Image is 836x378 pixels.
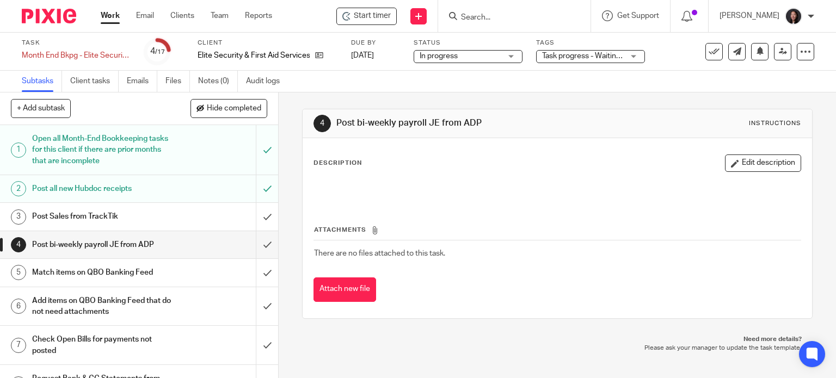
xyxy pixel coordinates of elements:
[11,209,26,225] div: 3
[32,237,174,253] h1: Post bi-weekly payroll JE from ADP
[536,39,645,47] label: Tags
[70,71,119,92] a: Client tasks
[313,335,802,344] p: Need more details?
[198,71,238,92] a: Notes (0)
[136,10,154,21] a: Email
[165,71,190,92] a: Files
[207,104,261,113] span: Hide completed
[11,299,26,314] div: 6
[22,39,131,47] label: Task
[542,52,698,60] span: Task progress - Waiting for client response + 2
[351,52,374,59] span: [DATE]
[170,10,194,21] a: Clients
[351,39,400,47] label: Due by
[420,52,458,60] span: In progress
[785,8,802,25] img: Lili%20square.jpg
[313,115,331,132] div: 4
[336,117,580,129] h1: Post bi-weekly payroll JE from ADP
[32,331,174,359] h1: Check Open Bills for payments not posted
[313,277,376,302] button: Attach new file
[749,119,801,128] div: Instructions
[211,10,229,21] a: Team
[32,131,174,169] h1: Open all Month-End Bookkeeping tasks for this client if there are prior months that are incomplete
[414,39,522,47] label: Status
[354,10,391,22] span: Start timer
[22,50,131,61] div: Month End Bkpg - Elite Security - July
[22,71,62,92] a: Subtasks
[336,8,397,25] div: Elite Security & First Aid Services Inc. - Month End Bkpg - Elite Security - July
[155,49,165,55] small: /17
[11,338,26,353] div: 7
[314,250,445,257] span: There are no files attached to this task.
[32,181,174,197] h1: Post all new Hubdoc receipts
[32,264,174,281] h1: Match items on QBO Banking Feed
[11,142,26,158] div: 1
[11,99,71,117] button: + Add subtask
[11,265,26,280] div: 5
[313,344,802,352] p: Please ask your manager to update the task template.
[720,10,779,21] p: [PERSON_NAME]
[314,227,366,233] span: Attachments
[313,159,362,168] p: Description
[617,12,659,20] span: Get Support
[198,50,310,61] p: Elite Security & First Aid Services Inc.
[725,154,801,172] button: Edit description
[190,99,267,117] button: Hide completed
[11,237,26,252] div: 4
[127,71,157,92] a: Emails
[460,13,558,23] input: Search
[245,10,272,21] a: Reports
[32,208,174,225] h1: Post Sales from TrackTik
[246,71,288,92] a: Audit logs
[22,9,76,23] img: Pixie
[11,181,26,196] div: 2
[101,10,120,21] a: Work
[150,45,165,58] div: 4
[32,293,174,320] h1: Add items on QBO Banking Feed that do not need attachments
[198,39,337,47] label: Client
